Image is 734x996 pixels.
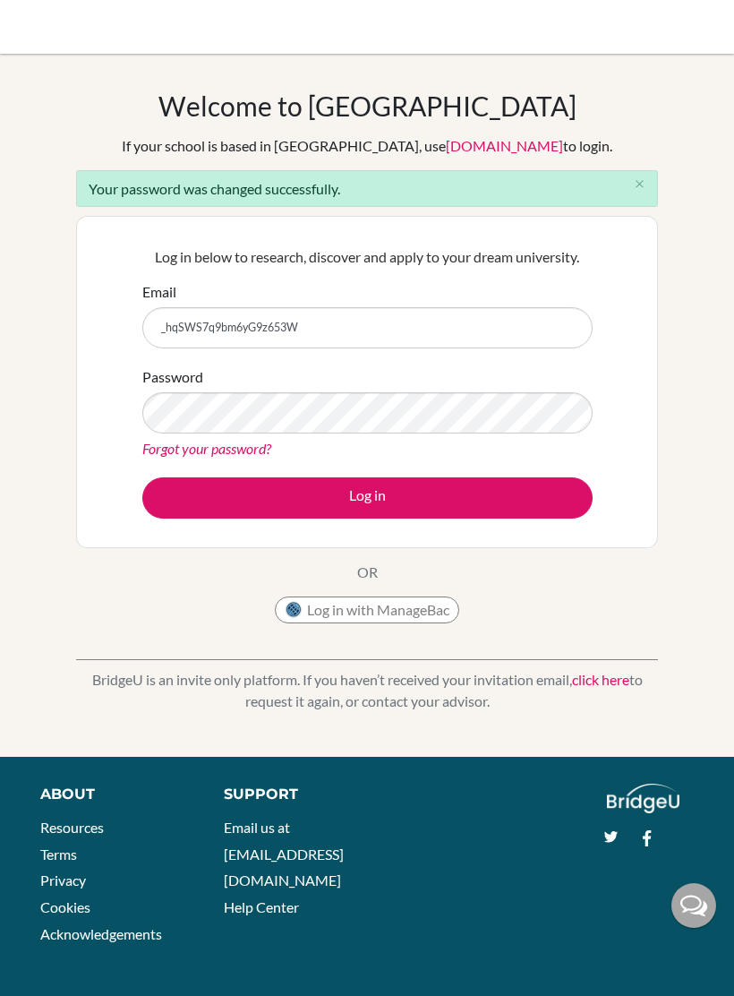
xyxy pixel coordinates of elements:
a: Acknowledgements [40,925,162,942]
button: Close [621,171,657,198]
button: Log in [142,477,593,519]
span: Help [41,13,78,29]
label: Email [142,281,176,303]
a: Privacy [40,871,86,889]
a: Email us at [EMAIL_ADDRESS][DOMAIN_NAME] [224,819,344,889]
i: close [633,177,646,191]
a: Forgot your password? [142,440,271,457]
p: OR [357,562,378,583]
p: Log in below to research, discover and apply to your dream university. [142,246,593,268]
button: Log in with ManageBac [275,597,459,623]
a: click here [572,671,629,688]
label: Password [142,366,203,388]
a: Resources [40,819,104,836]
a: Help Center [224,898,299,915]
div: About [40,784,183,805]
a: Cookies [40,898,90,915]
h1: Welcome to [GEOGRAPHIC_DATA] [158,90,576,122]
p: BridgeU is an invite only platform. If you haven’t received your invitation email, to request it ... [76,669,658,712]
div: Support [224,784,351,805]
div: If your school is based in [GEOGRAPHIC_DATA], use to login. [122,135,612,157]
img: logo_white@2x-f4f0deed5e89b7ecb1c2cc34c3e3d731f90f0f143d5ea2071677605dd97b5244.png [607,784,679,813]
div: Your password was changed successfully. [76,170,658,207]
a: Terms [40,846,77,863]
a: [DOMAIN_NAME] [446,137,563,154]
